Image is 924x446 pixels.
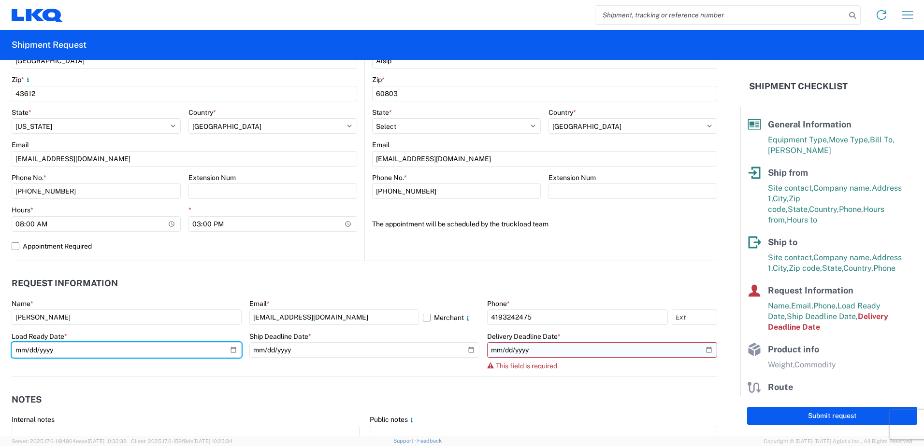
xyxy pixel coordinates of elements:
[768,237,797,247] span: Ship to
[764,437,912,446] span: Copyright © [DATE]-[DATE] Agistix Inc., All Rights Reserved
[813,183,872,193] span: Company name,
[487,332,561,341] label: Delivery Deadline Date
[768,382,793,392] span: Route
[768,253,813,262] span: Site contact,
[370,415,416,424] label: Public notes
[496,362,557,370] span: This field is required
[372,108,392,117] label: State
[768,344,819,354] span: Product info
[549,108,576,117] label: Country
[794,360,836,369] span: Commodity
[789,264,822,273] span: Zip code,
[12,108,31,117] label: State
[372,75,385,84] label: Zip
[788,205,809,214] span: State,
[417,438,442,444] a: Feedback
[773,264,789,273] span: City,
[595,6,846,24] input: Shipment, tracking or reference number
[12,438,127,444] span: Server: 2025.17.0-1194904eeae
[870,135,895,144] span: Bill To,
[768,285,853,295] span: Request Information
[791,301,813,310] span: Email,
[822,264,843,273] span: State,
[131,438,232,444] span: Client: 2025.17.0-159f9de
[749,81,848,92] h2: Shipment Checklist
[768,135,829,144] span: Equipment Type,
[12,206,33,214] label: Hours
[487,299,510,308] label: Phone
[829,135,870,144] span: Move Type,
[768,183,813,193] span: Site contact,
[768,167,808,178] span: Ship from
[809,205,839,214] span: Country,
[249,299,270,308] label: Email
[768,360,794,369] span: Weight,
[787,312,858,321] span: Ship Deadline Date,
[249,332,311,341] label: Ship Deadline Date
[747,407,917,425] button: Submit request
[193,438,232,444] span: [DATE] 10:23:34
[549,173,596,182] label: Extension Num
[813,301,837,310] span: Phone,
[372,173,407,182] label: Phone No.
[839,205,863,214] span: Phone,
[188,108,216,117] label: Country
[768,301,791,310] span: Name,
[813,253,872,262] span: Company name,
[672,309,717,325] input: Ext
[372,216,549,232] label: The appointment will be scheduled by the truckload team
[843,264,873,273] span: Country,
[873,264,895,273] span: Phone
[12,332,67,341] label: Load Ready Date
[188,173,236,182] label: Extension Num
[12,299,33,308] label: Name
[87,438,127,444] span: [DATE] 10:32:38
[372,140,390,149] label: Email
[773,194,789,203] span: City,
[423,309,479,325] label: Merchant
[12,75,32,84] label: Zip
[12,415,55,424] label: Internal notes
[12,39,87,51] h2: Shipment Request
[393,438,418,444] a: Support
[787,215,817,224] span: Hours to
[12,395,42,404] h2: Notes
[12,238,357,254] label: Appointment Required
[12,173,46,182] label: Phone No.
[12,279,118,288] h2: Request Information
[12,140,29,149] label: Email
[768,146,831,155] span: [PERSON_NAME]
[768,119,852,129] span: General Information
